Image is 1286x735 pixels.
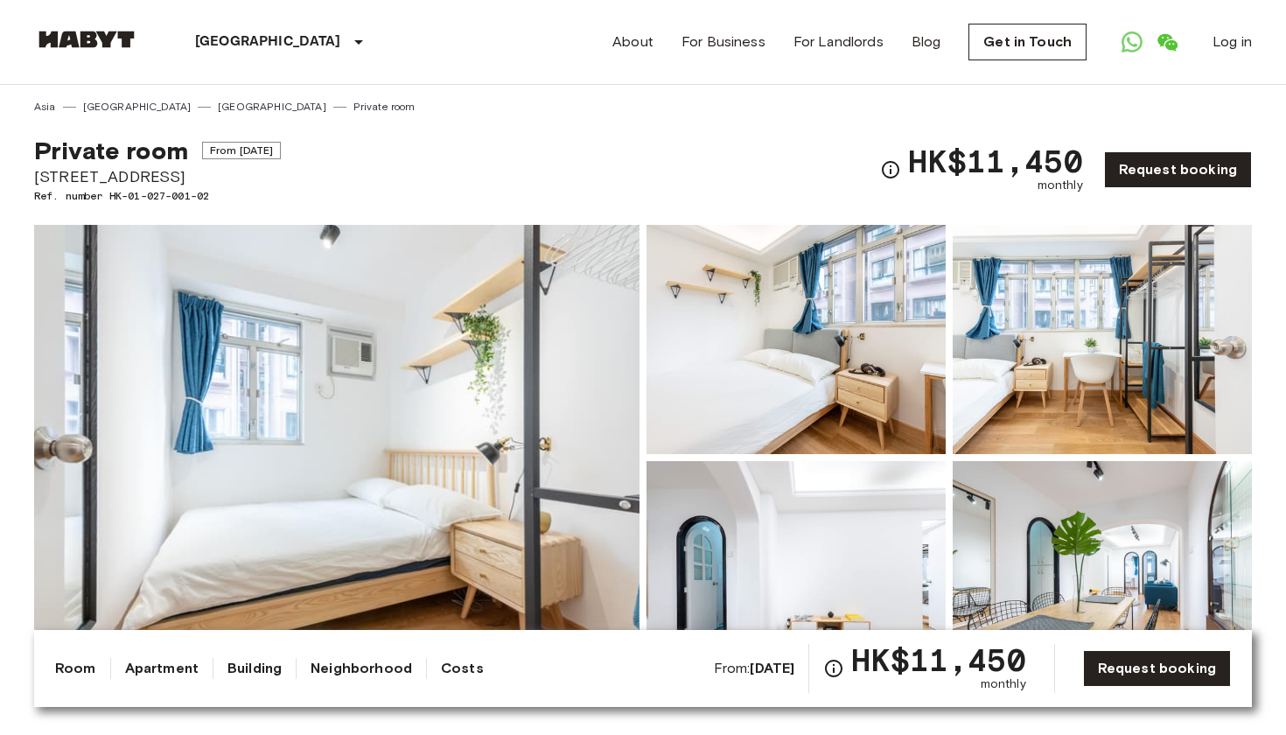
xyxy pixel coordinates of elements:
[441,658,484,679] a: Costs
[227,658,282,679] a: Building
[681,31,765,52] a: For Business
[953,225,1252,454] img: Picture of unit HK-01-027-001-02
[353,99,416,115] a: Private room
[823,658,844,679] svg: Check cost overview for full price breakdown. Please note that discounts apply to new joiners onl...
[912,31,941,52] a: Blog
[311,658,412,679] a: Neighborhood
[646,225,946,454] img: Picture of unit HK-01-027-001-02
[55,658,96,679] a: Room
[1150,24,1185,59] a: Open WeChat
[750,660,794,676] b: [DATE]
[34,225,640,690] img: Marketing picture of unit HK-01-027-001-02
[83,99,192,115] a: [GEOGRAPHIC_DATA]
[851,644,1025,675] span: HK$11,450
[1038,177,1083,194] span: monthly
[1083,650,1231,687] a: Request booking
[195,31,341,52] p: [GEOGRAPHIC_DATA]
[793,31,884,52] a: For Landlords
[125,658,199,679] a: Apartment
[880,159,901,180] svg: Check cost overview for full price breakdown. Please note that discounts apply to new joiners onl...
[34,188,281,204] span: Ref. number HK-01-027-001-02
[1213,31,1252,52] a: Log in
[34,31,139,48] img: Habyt
[981,675,1026,693] span: monthly
[218,99,326,115] a: [GEOGRAPHIC_DATA]
[908,145,1082,177] span: HK$11,450
[646,461,946,690] img: Picture of unit HK-01-027-001-02
[612,31,653,52] a: About
[34,99,56,115] a: Asia
[714,659,795,678] span: From:
[953,461,1252,690] img: Picture of unit HK-01-027-001-02
[34,165,281,188] span: [STREET_ADDRESS]
[968,24,1087,60] a: Get in Touch
[1115,24,1150,59] a: Open WhatsApp
[34,136,188,165] span: Private room
[202,142,282,159] span: From [DATE]
[1104,151,1252,188] a: Request booking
